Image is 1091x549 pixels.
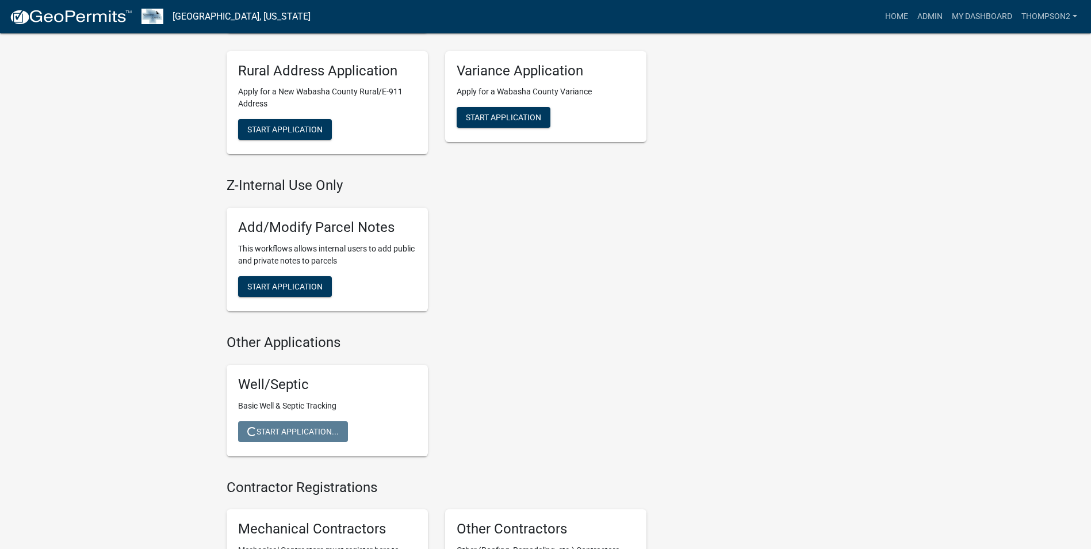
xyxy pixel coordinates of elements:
[238,276,332,297] button: Start Application
[457,521,635,537] h5: Other Contractors
[238,376,416,393] h5: Well/Septic
[247,426,339,436] span: Start Application...
[466,113,541,122] span: Start Application
[457,107,550,128] button: Start Application
[227,177,646,194] h4: Z-Internal Use Only
[247,282,323,291] span: Start Application
[141,9,163,24] img: Wabasha County, Minnesota
[238,421,348,442] button: Start Application...
[238,400,416,412] p: Basic Well & Septic Tracking
[238,243,416,267] p: This workflows allows internal users to add public and private notes to parcels
[173,7,311,26] a: [GEOGRAPHIC_DATA], [US_STATE]
[238,63,416,79] h5: Rural Address Application
[457,86,635,98] p: Apply for a Wabasha County Variance
[238,86,416,110] p: Apply for a New Wabasha County Rural/E-911 Address
[238,521,416,537] h5: Mechanical Contractors
[238,219,416,236] h5: Add/Modify Parcel Notes
[1017,6,1082,28] a: Thompson2
[238,119,332,140] button: Start Application
[457,63,635,79] h5: Variance Application
[227,334,646,466] wm-workflow-list-section: Other Applications
[227,334,646,351] h4: Other Applications
[913,6,947,28] a: Admin
[247,125,323,134] span: Start Application
[947,6,1017,28] a: My Dashboard
[881,6,913,28] a: Home
[227,479,646,496] h4: Contractor Registrations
